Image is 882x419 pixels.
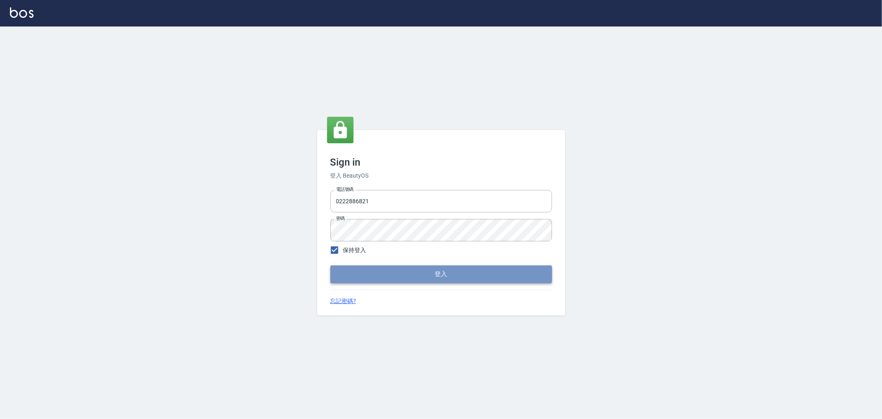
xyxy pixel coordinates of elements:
[336,215,345,222] label: 密碼
[330,297,356,306] a: 忘記密碼?
[330,171,552,180] h6: 登入 BeautyOS
[10,7,33,18] img: Logo
[336,186,354,193] label: 電話號碼
[343,246,366,255] span: 保持登入
[330,265,552,283] button: 登入
[330,157,552,168] h3: Sign in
